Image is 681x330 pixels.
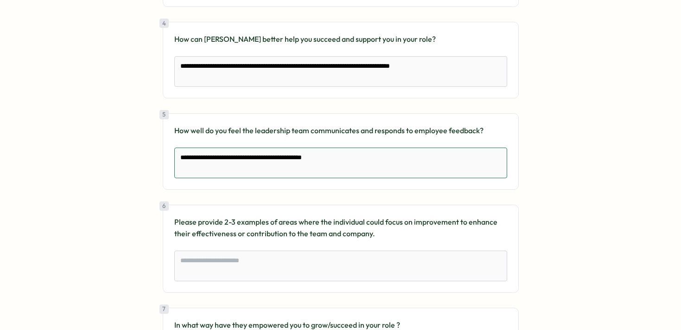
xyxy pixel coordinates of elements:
div: 6 [159,201,169,211]
div: 5 [159,110,169,119]
p: How can [PERSON_NAME] better help you succeed and support you in your role? [174,33,507,45]
div: 4 [159,19,169,28]
div: 7 [159,304,169,314]
p: Please provide 2-3 examples of areas where the individual could focus on improvement to enhance t... [174,216,507,239]
p: How well do you feel the leadership team communicates and responds to employee feedback? [174,125,507,136]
